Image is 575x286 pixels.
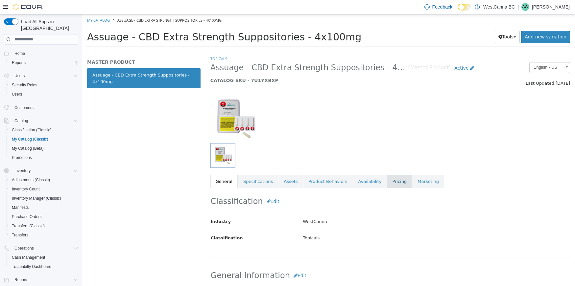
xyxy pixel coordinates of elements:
[9,176,53,184] a: Adjustments (Classic)
[12,167,78,175] span: Inventory
[9,263,54,271] a: Traceabilty Dashboard
[128,63,395,69] h5: CATALOG SKU - 7U1YXBXP
[447,48,479,58] span: English - US
[5,54,118,74] a: Assuage - CBD Extra Strength Suppositories - 4x100mg
[9,194,64,202] a: Inventory Manager (Classic)
[7,144,81,153] button: My Catalog (Beta)
[9,135,78,143] span: My Catalog (Classic)
[14,105,34,110] span: Customers
[9,90,78,98] span: Users
[7,203,81,212] button: Manifests
[9,176,78,184] span: Adjustments (Classic)
[14,246,34,251] span: Operations
[9,253,48,261] a: Cash Management
[9,59,28,67] a: Reports
[12,232,28,238] span: Transfers
[216,202,492,213] div: WestCanna
[521,3,529,11] div: Ali Wasuk
[432,4,452,10] span: Feedback
[7,175,81,185] button: Adjustments (Classic)
[12,223,45,229] span: Transfers (Classic)
[12,264,51,269] span: Traceabilty Dashboard
[1,116,81,125] button: Catalog
[7,231,81,240] button: Transfers
[12,276,78,284] span: Reports
[13,4,43,10] img: Cova
[12,104,36,112] a: Customers
[128,42,145,47] a: Topicals
[7,185,81,194] button: Inventory Count
[12,276,31,284] button: Reports
[12,137,48,142] span: My Catalog (Classic)
[9,185,78,193] span: Inventory Count
[7,80,81,90] button: Security Roles
[372,51,386,56] span: Active
[14,168,31,173] span: Inventory
[128,160,156,174] a: General
[129,181,488,193] h2: Classification
[12,244,36,252] button: Operations
[7,221,81,231] button: Transfers (Classic)
[181,181,201,193] button: Edit
[12,50,28,57] a: Home
[1,275,81,284] button: Reports
[369,48,395,60] a: Active
[9,222,47,230] a: Transfers (Classic)
[5,3,28,8] a: My Catalog
[439,16,488,29] a: Add new variation
[128,48,326,58] span: Assuage - CBD Extra Strength Suppositories - 4x100mg
[14,73,25,78] span: Users
[9,213,44,221] a: Purchase Orders
[9,231,78,239] span: Transfers
[483,3,515,11] p: WestCanna BC
[12,196,61,201] span: Inventory Manager (Classic)
[196,160,221,174] a: Assets
[14,277,28,282] span: Reports
[7,262,81,271] button: Traceabilty Dashboard
[12,117,78,125] span: Catalog
[7,212,81,221] button: Purchase Orders
[5,45,118,51] h5: MASTER PRODUCT
[12,72,27,80] button: Users
[271,160,305,174] a: Availability
[12,146,44,151] span: My Catalog (Beta)
[14,51,25,56] span: Home
[12,117,31,125] button: Catalog
[9,126,54,134] a: Classification (Classic)
[9,263,78,271] span: Traceabilty Dashboard
[12,127,52,133] span: Classification (Classic)
[9,194,78,202] span: Inventory Manager (Classic)
[12,244,78,252] span: Operations
[9,126,78,134] span: Classification (Classic)
[7,90,81,99] button: Users
[12,82,37,88] span: Security Roles
[12,214,42,219] span: Purchase Orders
[9,213,78,221] span: Purchase Orders
[1,244,81,253] button: Operations
[517,3,519,11] p: |
[330,160,362,174] a: Marketing
[9,231,31,239] a: Transfers
[9,144,78,152] span: My Catalog (Beta)
[9,185,42,193] a: Inventory Count
[7,194,81,203] button: Inventory Manager (Classic)
[5,17,279,28] span: Assuage - CBD Extra Strength Suppositories - 4x100mg
[9,144,46,152] a: My Catalog (Beta)
[221,160,271,174] a: Product Behaviors
[14,118,28,123] span: Catalog
[12,155,32,160] span: Promotions
[12,49,78,57] span: Home
[522,3,528,11] span: AW
[9,81,78,89] span: Security Roles
[128,79,178,129] img: 150
[1,49,81,58] button: Home
[12,205,29,210] span: Manifests
[1,71,81,80] button: Users
[443,66,473,71] span: Last Updated:
[422,0,455,13] a: Feedback
[9,90,25,98] a: Users
[7,153,81,162] button: Promotions
[12,255,45,260] span: Cash Management
[473,66,488,71] span: [DATE]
